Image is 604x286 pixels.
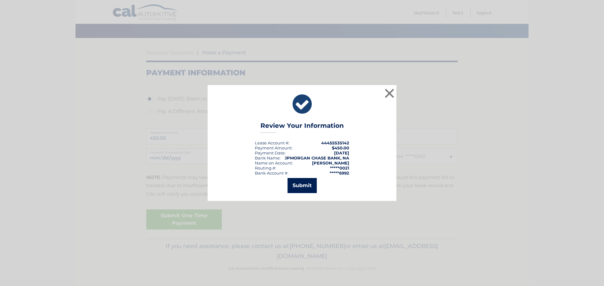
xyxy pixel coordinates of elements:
strong: 44455535142 [321,140,349,145]
strong: JPMORGAN CHASE BANK, NA [285,155,349,160]
div: Routing #: [255,165,276,170]
strong: [PERSON_NAME] [312,160,349,165]
button: Submit [288,178,317,193]
span: Payment Date [255,150,285,155]
div: Lease Account #: [255,140,289,145]
h3: Review Your Information [260,122,344,133]
span: [DATE] [334,150,349,155]
div: Bank Name: [255,155,281,160]
span: $450.00 [332,145,349,150]
div: Payment Amount: [255,145,293,150]
div: Name on Account: [255,160,293,165]
div: : [255,150,286,155]
button: × [383,87,396,100]
div: Bank Account #: [255,170,288,175]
